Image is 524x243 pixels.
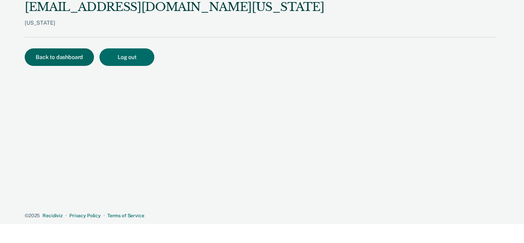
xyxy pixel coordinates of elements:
[69,213,101,218] a: Privacy Policy
[107,213,144,218] a: Terms of Service
[25,213,497,219] div: · ·
[25,48,94,66] button: Back to dashboard
[25,213,40,218] span: © 2025
[25,20,324,37] div: [US_STATE]
[43,213,63,218] a: Recidiviz
[99,48,154,66] button: Log out
[25,55,99,60] a: Back to dashboard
